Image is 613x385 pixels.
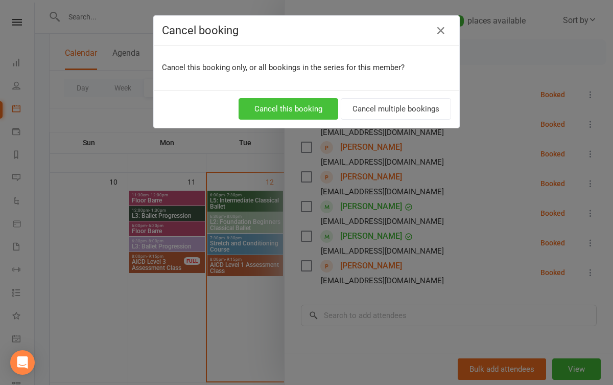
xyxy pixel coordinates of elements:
p: Cancel this booking only, or all bookings in the series for this member? [162,61,451,74]
button: Cancel multiple bookings [341,98,451,120]
div: Open Intercom Messenger [10,350,35,375]
button: Cancel this booking [239,98,338,120]
button: Close [433,22,449,39]
h4: Cancel booking [162,24,451,37]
